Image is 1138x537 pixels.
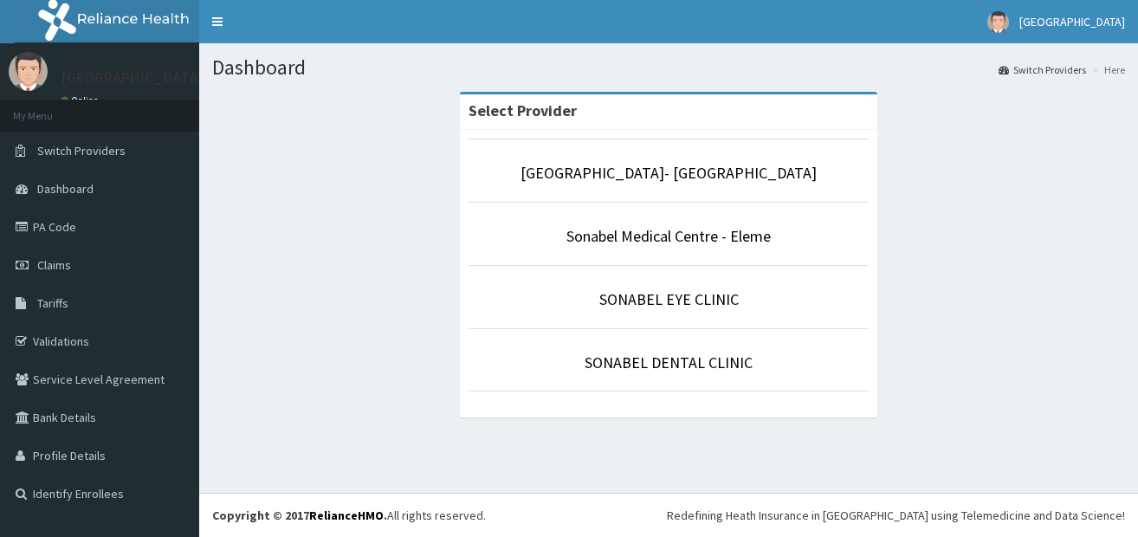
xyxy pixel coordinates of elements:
span: Claims [37,257,71,273]
span: [GEOGRAPHIC_DATA] [1019,14,1125,29]
img: User Image [9,52,48,91]
span: Tariffs [37,295,68,311]
span: Dashboard [37,181,94,197]
a: SONABEL EYE CLINIC [599,289,739,309]
a: Switch Providers [999,62,1086,77]
a: [GEOGRAPHIC_DATA]- [GEOGRAPHIC_DATA] [521,163,817,183]
strong: Select Provider [469,100,577,120]
span: Switch Providers [37,143,126,159]
li: Here [1088,62,1125,77]
footer: All rights reserved. [199,493,1138,537]
a: SONABEL DENTAL CLINIC [585,353,753,372]
strong: Copyright © 2017 . [212,508,387,523]
a: Online [61,94,102,107]
img: User Image [987,11,1009,33]
a: RelianceHMO [309,508,384,523]
p: [GEOGRAPHIC_DATA] [61,70,204,86]
div: Redefining Heath Insurance in [GEOGRAPHIC_DATA] using Telemedicine and Data Science! [667,507,1125,524]
h1: Dashboard [212,56,1125,79]
a: Sonabel Medical Centre - Eleme [566,226,771,246]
